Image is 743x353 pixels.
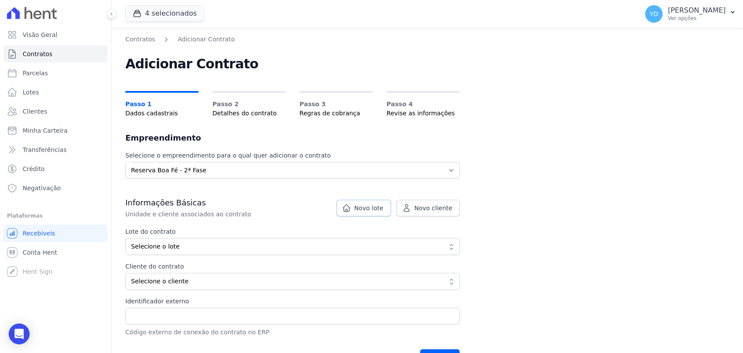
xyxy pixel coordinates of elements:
[638,2,743,26] button: YD [PERSON_NAME] Ver opções
[125,5,204,22] button: 4 selecionados
[3,179,108,197] a: Negativação
[3,64,108,82] a: Parcelas
[125,151,460,160] label: Selecione o empreendimento para o qual quer adicionar o contrato
[649,11,658,17] span: YD
[125,328,460,337] p: Código externo de conexão do contrato no ERP
[3,103,108,120] a: Clientes
[3,225,108,242] a: Recebíveis
[125,91,460,118] nav: Progress
[125,210,418,219] p: Unidade e cliente associados ao contrato
[23,165,45,173] span: Crédito
[397,200,460,216] a: Novo cliente
[3,141,108,158] a: Transferências
[125,58,460,70] h2: Adicionar Contrato
[299,109,373,118] span: Regras de cobrança
[23,30,57,39] span: Visão Geral
[125,238,460,255] button: Selecione o lote
[125,227,460,236] label: Lote do contrato
[23,248,57,257] span: Conta Hent
[23,88,39,97] span: Lotes
[125,297,460,306] label: Identificador externo
[387,109,460,118] span: Revise as informações
[3,45,108,63] a: Contratos
[668,15,726,22] p: Ver opções
[131,242,442,251] span: Selecione o lote
[23,50,52,58] span: Contratos
[668,6,726,15] p: [PERSON_NAME]
[23,126,67,135] span: Minha Carteira
[387,100,460,109] span: Passo 4
[23,229,55,238] span: Recebíveis
[299,100,373,109] span: Passo 3
[23,145,67,154] span: Transferências
[23,107,47,116] span: Clientes
[125,109,198,118] span: Dados cadastrais
[3,26,108,44] a: Visão Geral
[125,35,460,44] nav: Breadcrumb
[125,35,155,44] a: Contratos
[23,184,61,192] span: Negativação
[125,273,460,290] button: Selecione o cliente
[414,204,452,212] span: Novo cliente
[7,211,104,221] div: Plataformas
[3,244,108,261] a: Conta Hent
[3,160,108,178] a: Crédito
[23,69,48,77] span: Parcelas
[125,132,460,144] h2: Empreendimento
[131,277,442,286] span: Selecione o cliente
[125,100,198,109] span: Passo 1
[212,109,286,118] span: Detalhes do contrato
[125,262,393,271] label: Cliente do contrato
[354,204,383,212] span: Novo lote
[336,200,391,216] a: Novo lote
[3,122,108,139] a: Minha Carteira
[3,84,108,101] a: Lotes
[9,323,30,344] div: Open Intercom Messenger
[125,198,460,208] h3: Informações Básicas
[212,100,286,109] span: Passo 2
[178,35,235,44] a: Adicionar Contrato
